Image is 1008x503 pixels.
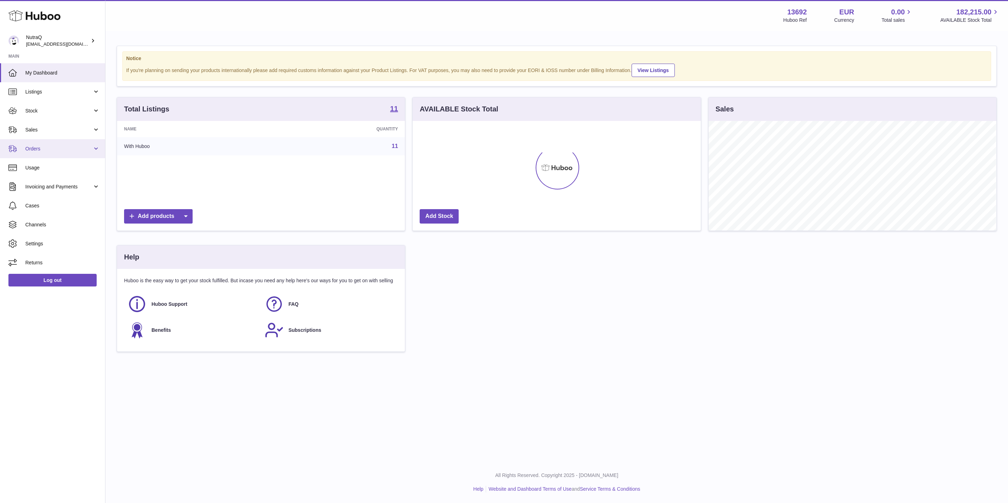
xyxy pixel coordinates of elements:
a: Huboo Support [128,295,258,314]
a: Help [473,486,484,492]
span: [EMAIL_ADDRESS][DOMAIN_NAME] [26,41,103,47]
a: 11 [390,105,398,114]
h3: Total Listings [124,104,169,114]
img: log@nutraq.com [8,36,19,46]
a: 182,215.00 AVAILABLE Stock Total [940,7,1000,24]
li: and [486,486,640,492]
span: Settings [25,240,100,247]
span: Sales [25,127,92,133]
a: 0.00 Total sales [881,7,913,24]
span: Total sales [881,17,913,24]
span: Subscriptions [289,327,321,334]
td: With Huboo [117,137,269,155]
a: Add Stock [420,209,459,224]
th: Name [117,121,269,137]
a: Service Terms & Conditions [580,486,640,492]
span: AVAILABLE Stock Total [940,17,1000,24]
span: Returns [25,259,100,266]
span: My Dashboard [25,70,100,76]
a: Website and Dashboard Terms of Use [489,486,571,492]
span: Cases [25,202,100,209]
span: FAQ [289,301,299,308]
a: Add products [124,209,193,224]
span: Channels [25,221,100,228]
h3: Help [124,252,139,262]
span: Listings [25,89,92,95]
span: Stock [25,108,92,114]
a: 11 [392,143,398,149]
span: 182,215.00 [956,7,991,17]
span: Benefits [151,327,171,334]
strong: 13692 [787,7,807,17]
strong: Notice [126,55,987,62]
p: All Rights Reserved. Copyright 2025 - [DOMAIN_NAME] [111,472,1002,479]
div: Currency [834,17,854,24]
div: If you're planning on sending your products internationally please add required customs informati... [126,63,987,77]
th: Quantity [269,121,405,137]
span: Usage [25,165,100,171]
div: NutraQ [26,34,89,47]
span: Orders [25,146,92,152]
div: Huboo Ref [783,17,807,24]
h3: Sales [716,104,734,114]
p: Huboo is the easy way to get your stock fulfilled. But incase you need any help here's our ways f... [124,277,398,284]
a: Log out [8,274,97,286]
a: Subscriptions [265,321,395,340]
strong: 11 [390,105,398,112]
a: Benefits [128,321,258,340]
h3: AVAILABLE Stock Total [420,104,498,114]
span: Huboo Support [151,301,187,308]
a: View Listings [632,64,675,77]
a: FAQ [265,295,395,314]
strong: EUR [839,7,854,17]
span: Invoicing and Payments [25,183,92,190]
span: 0.00 [891,7,905,17]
